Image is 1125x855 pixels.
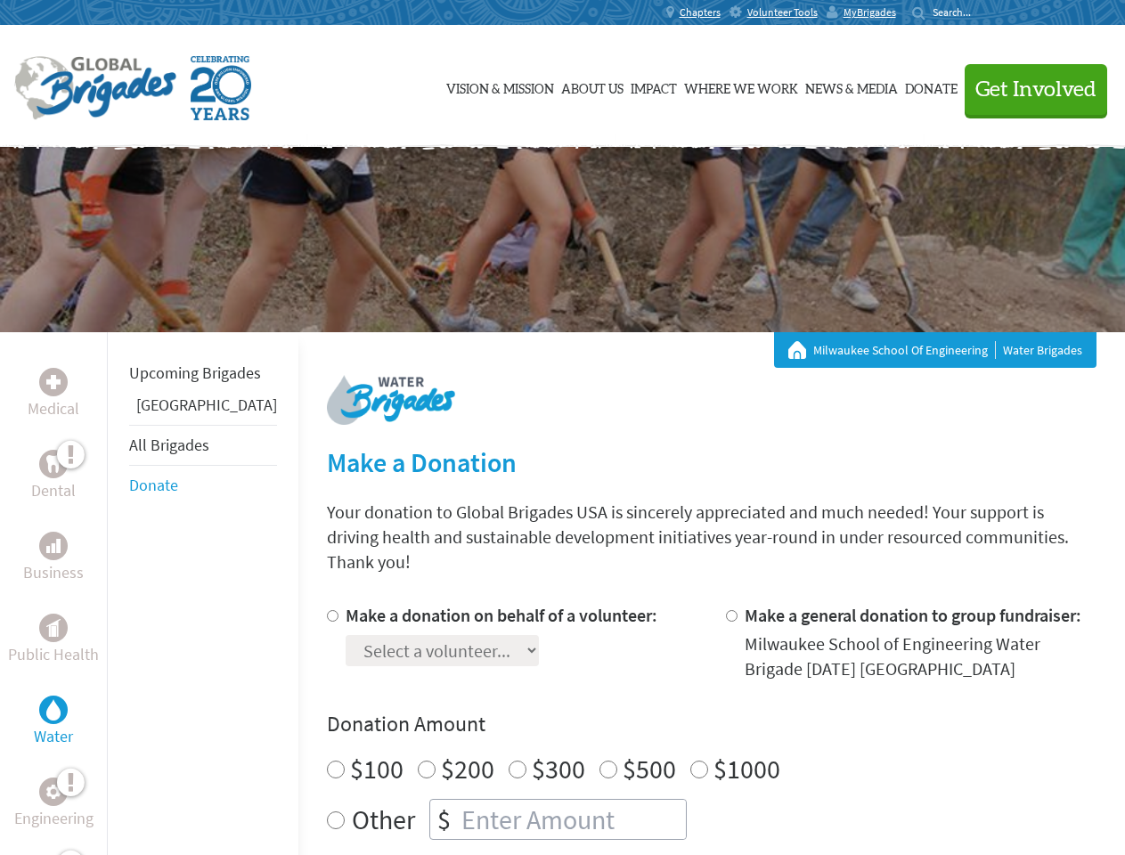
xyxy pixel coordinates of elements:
a: Donate [129,475,178,495]
label: $200 [441,752,494,786]
a: EngineeringEngineering [14,778,94,831]
p: Your donation to Global Brigades USA is sincerely appreciated and much needed! Your support is dr... [327,500,1096,574]
span: Chapters [680,5,721,20]
a: BusinessBusiness [23,532,84,585]
label: $1000 [713,752,780,786]
div: $ [430,800,458,839]
p: Dental [31,478,76,503]
img: Water [46,699,61,720]
img: Global Brigades Logo [14,56,176,120]
h4: Donation Amount [327,710,1096,738]
img: Medical [46,375,61,389]
a: [GEOGRAPHIC_DATA] [136,395,277,415]
p: Engineering [14,806,94,831]
a: News & Media [805,42,898,131]
a: Upcoming Brigades [129,362,261,383]
a: MedicalMedical [28,368,79,421]
a: Vision & Mission [446,42,554,131]
li: Panama [129,393,277,425]
label: Make a donation on behalf of a volunteer: [346,604,657,626]
p: Water [34,724,73,749]
div: Business [39,532,68,560]
a: Public HealthPublic Health [8,614,99,667]
div: Engineering [39,778,68,806]
p: Public Health [8,642,99,667]
a: WaterWater [34,696,73,749]
img: Engineering [46,785,61,799]
label: $300 [532,752,585,786]
a: Donate [905,42,958,131]
input: Search... [933,5,983,19]
input: Enter Amount [458,800,686,839]
button: Get Involved [965,64,1107,115]
label: $500 [623,752,676,786]
img: Public Health [46,619,61,637]
span: Volunteer Tools [747,5,818,20]
li: All Brigades [129,425,277,466]
a: Where We Work [684,42,798,131]
p: Business [23,560,84,585]
img: logo-water.png [327,375,455,425]
label: Other [352,799,415,840]
a: DentalDental [31,450,76,503]
span: MyBrigades [844,5,896,20]
img: Global Brigades Celebrating 20 Years [191,56,251,120]
li: Upcoming Brigades [129,354,277,393]
div: Water Brigades [788,341,1082,359]
a: About Us [561,42,624,131]
label: Make a general donation to group fundraiser: [745,604,1081,626]
div: Public Health [39,614,68,642]
img: Business [46,539,61,553]
a: Milwaukee School Of Engineering [813,341,996,359]
a: Impact [631,42,677,131]
div: Milwaukee School of Engineering Water Brigade [DATE] [GEOGRAPHIC_DATA] [745,631,1096,681]
div: Dental [39,450,68,478]
div: Medical [39,368,68,396]
h2: Make a Donation [327,446,1096,478]
p: Medical [28,396,79,421]
img: Dental [46,455,61,472]
li: Donate [129,466,277,505]
label: $100 [350,752,404,786]
div: Water [39,696,68,724]
span: Get Involved [975,79,1096,101]
a: All Brigades [129,435,209,455]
